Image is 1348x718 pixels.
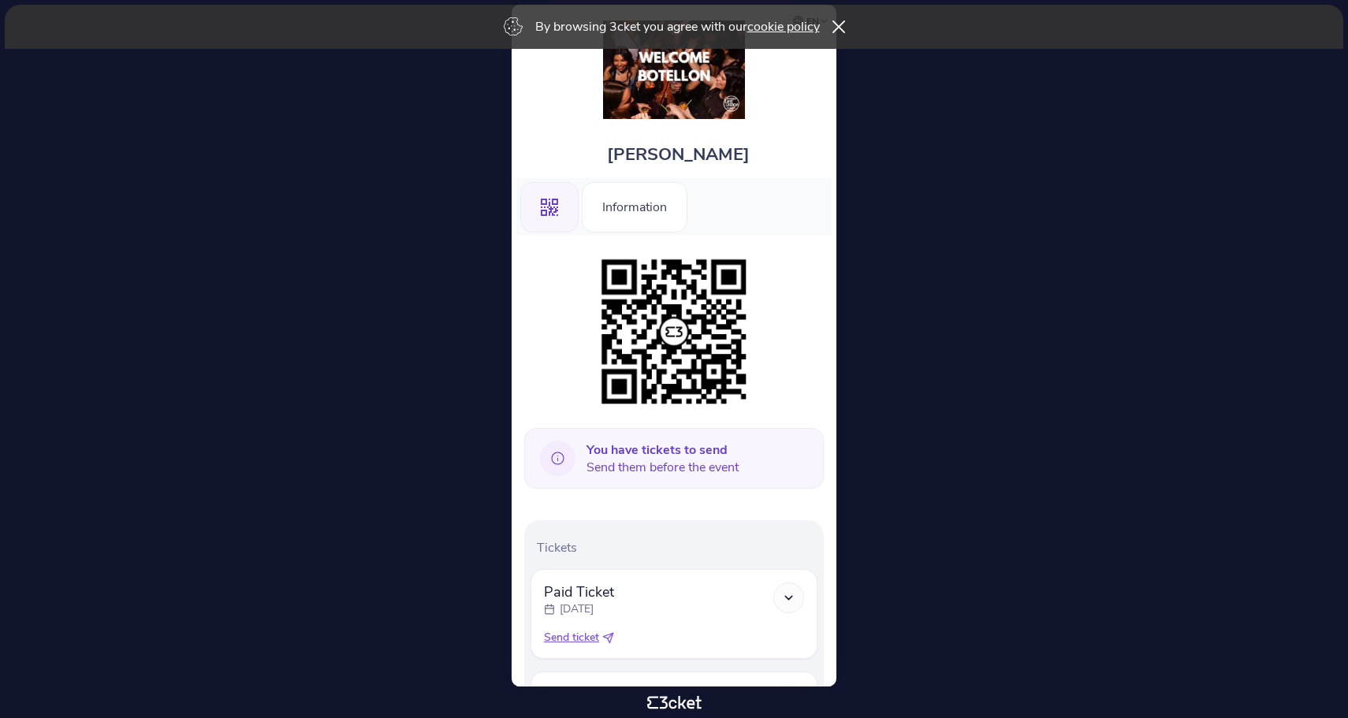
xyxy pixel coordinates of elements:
img: Welcome Botellon [603,20,745,119]
p: Tickets [537,539,817,556]
div: Information [582,182,687,233]
a: Information [582,197,687,214]
a: cookie policy [747,18,820,35]
span: Paid Ticket [544,582,614,601]
span: Send ticket [544,630,599,645]
img: 1d3bf104ff3948fb85da7d1cf086028c.png [594,251,754,412]
p: [DATE] [560,601,594,617]
span: Paid Ticket [544,685,614,704]
p: By browsing 3cket you agree with our [535,18,820,35]
b: You have tickets to send [586,441,728,459]
span: [PERSON_NAME] [607,143,750,166]
span: Send them before the event [586,441,739,476]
